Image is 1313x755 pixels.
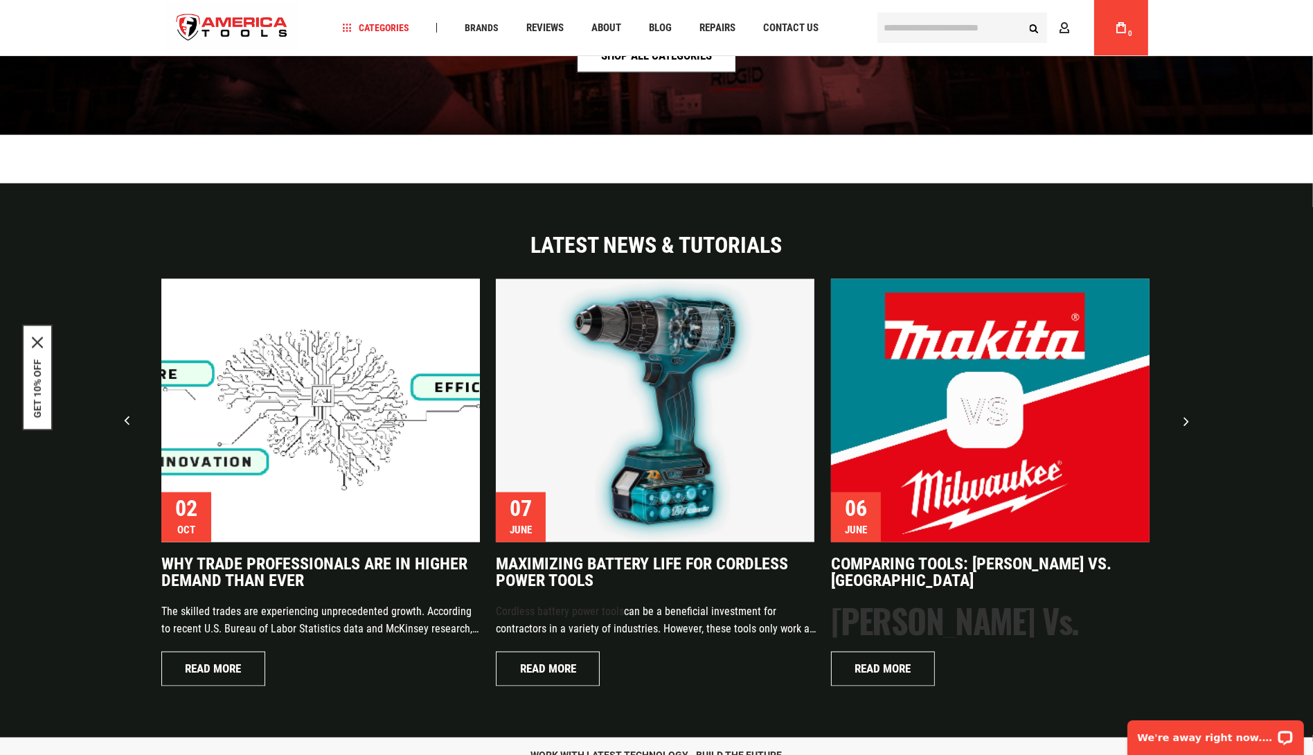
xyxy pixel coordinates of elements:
[337,19,416,37] a: Categories
[32,337,43,348] button: Close
[845,498,867,520] div: 06
[520,19,570,37] a: Reviews
[161,279,480,542] img: Why Trade Professionals Are in Higher Demand Than Ever
[510,526,532,536] div: June
[496,279,814,542] img: Maximizing Battery Life for Cordless Power Tools
[343,23,409,33] span: Categories
[165,2,299,54] img: America Tools
[496,652,600,686] a: Read more
[831,279,1150,542] a: 06 June
[585,19,627,37] a: About
[177,526,195,536] div: Oct
[643,19,678,37] a: Blog
[161,279,480,542] a: 02 Oct
[1118,711,1313,755] iframe: LiveChat chat widget
[161,556,482,589] a: Why Trade Professionals Are in Higher Demand Than Ever
[496,279,816,686] div: 2 / 9
[526,23,564,33] span: Reviews
[465,23,499,33] span: Brands
[1169,404,1204,438] div: Next slide
[496,605,624,619] a: Cordless battery power tools
[831,603,1152,677] h1: [PERSON_NAME] vs. [GEOGRAPHIC_DATA]: Comparing the Tool Brands
[510,498,532,520] div: 07
[831,556,1152,589] a: Comparing Tools: [PERSON_NAME] vs. [GEOGRAPHIC_DATA]
[458,19,505,37] a: Brands
[496,603,816,639] p: can be a beneficial investment for contractors in a variety of industries. However, these tools o...
[175,498,197,520] div: 02
[165,2,299,54] a: store logo
[161,232,1152,258] div: Latest news & tutorials
[763,23,819,33] span: Contact Us
[109,404,144,438] div: Previous slide
[831,279,1152,686] div: 3 / 9
[699,23,735,33] span: Repairs
[161,603,482,639] p: The skilled trades are experiencing unprecedented growth. According to recent U.S. Bureau of Labo...
[32,337,43,348] svg: close icon
[591,23,621,33] span: About
[161,652,265,686] a: Read more
[1021,15,1047,41] button: Search
[831,652,935,686] a: Read more
[649,23,672,33] span: Blog
[161,279,482,686] div: 1 / 9
[757,19,825,37] a: Contact Us
[496,279,814,542] a: 07 June
[845,526,867,536] div: June
[831,279,1150,542] img: Comparing Tools: Makita vs. Milwaukee
[693,19,742,37] a: Repairs
[496,556,816,589] a: Maximizing Battery Life for Cordless Power Tools
[1128,30,1132,37] span: 0
[32,359,43,418] button: GET 10% OFF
